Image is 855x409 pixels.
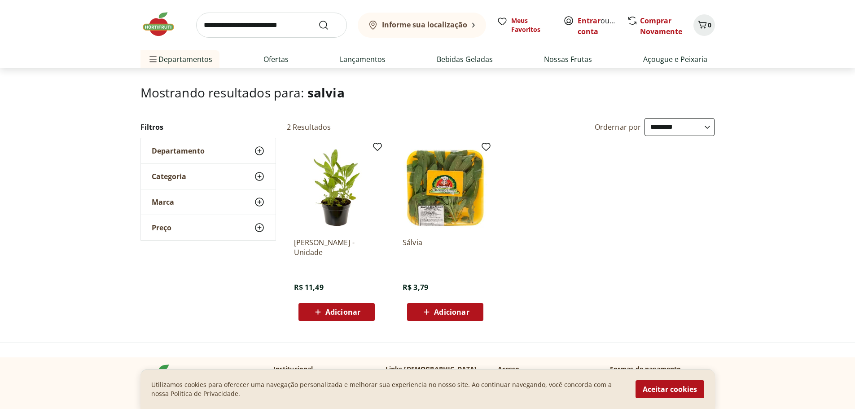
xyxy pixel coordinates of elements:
p: Links [DEMOGRAPHIC_DATA] [386,365,477,374]
button: Informe sua localização [358,13,486,38]
span: Marca [152,198,174,207]
button: Categoria [141,164,276,189]
h2: Filtros [140,118,276,136]
button: Preço [141,215,276,240]
span: R$ 3,79 [403,282,428,292]
span: Departamentos [148,48,212,70]
input: search [196,13,347,38]
img: Hortifruti [140,365,185,391]
a: Lançamentos [340,54,386,65]
button: Marca [141,189,276,215]
a: Sálvia [403,237,488,257]
a: Nossas Frutas [544,54,592,65]
span: 0 [708,21,711,29]
button: Carrinho [693,14,715,36]
img: Sálvia [403,145,488,230]
span: ou [578,15,618,37]
a: Criar conta [578,16,627,36]
button: Adicionar [298,303,375,321]
a: Ofertas [263,54,289,65]
span: Departamento [152,146,205,155]
a: Meus Favoritos [497,16,552,34]
a: Bebidas Geladas [437,54,493,65]
button: Departamento [141,138,276,163]
span: R$ 11,49 [294,282,324,292]
span: Adicionar [325,308,360,316]
span: Adicionar [434,308,469,316]
img: Hortifruti [140,11,185,38]
p: Acesso [498,365,520,374]
a: Açougue e Peixaria [643,54,707,65]
b: Informe sua localização [382,20,467,30]
img: Vaso De Sálvia Akira - Unidade [294,145,379,230]
button: Submit Search [318,20,340,31]
span: Categoria [152,172,186,181]
span: Preço [152,223,171,232]
span: Meus Favoritos [511,16,552,34]
button: Adicionar [407,303,483,321]
p: Institucional [273,365,313,374]
a: Entrar [578,16,601,26]
p: Formas de pagamento [610,365,715,374]
span: salvia [307,84,345,101]
a: Comprar Novamente [640,16,682,36]
label: Ordernar por [595,122,641,132]
h2: 2 Resultados [287,122,331,132]
button: Menu [148,48,158,70]
p: Utilizamos cookies para oferecer uma navegação personalizada e melhorar sua experiencia no nosso ... [151,380,625,398]
h1: Mostrando resultados para: [140,85,715,100]
button: Aceitar cookies [636,380,704,398]
a: [PERSON_NAME] - Unidade [294,237,379,257]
